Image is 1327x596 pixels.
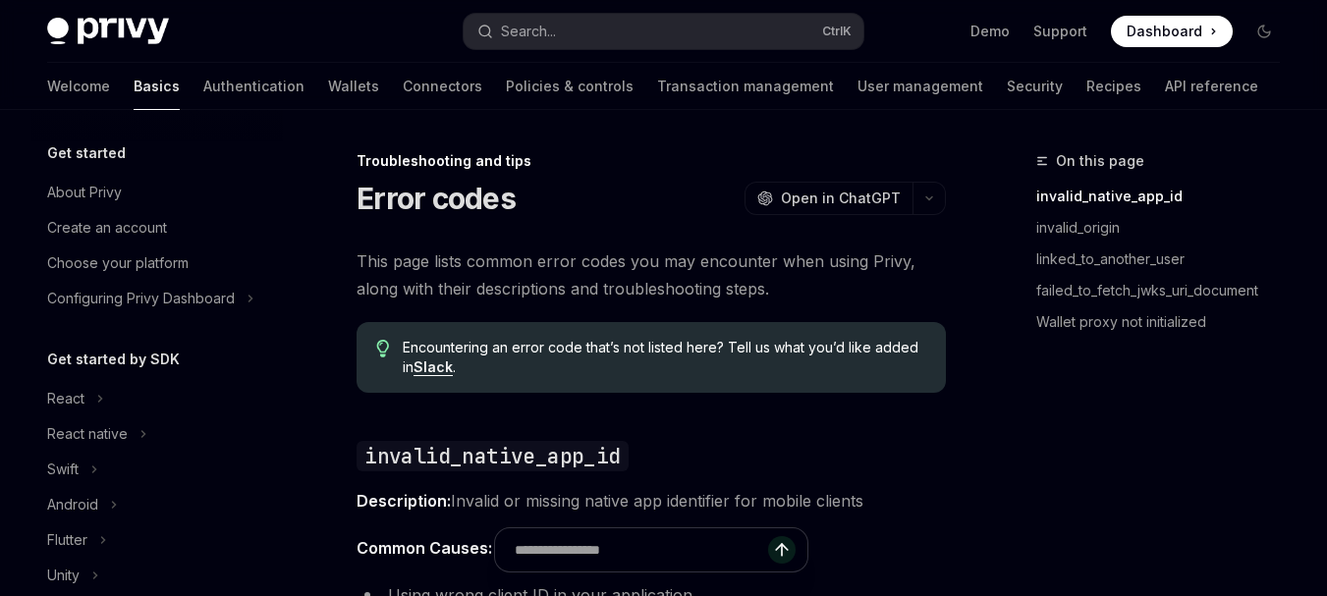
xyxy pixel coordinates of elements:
a: Wallet proxy not initialized [1036,306,1296,338]
a: Wallets [328,63,379,110]
div: About Privy [47,181,122,204]
div: Search... [501,20,556,43]
div: React [47,387,84,410]
span: Ctrl K [822,24,852,39]
span: Dashboard [1127,22,1202,41]
code: invalid_native_app_id [357,441,628,471]
button: Toggle dark mode [1248,16,1280,47]
a: failed_to_fetch_jwks_uri_document [1036,275,1296,306]
div: Configuring Privy Dashboard [47,287,235,310]
img: dark logo [47,18,169,45]
a: linked_to_another_user [1036,244,1296,275]
strong: Description: [357,491,451,511]
a: Transaction management [657,63,834,110]
span: Encountering an error code that’s not listed here? Tell us what you’d like added in . [403,338,926,377]
span: This page lists common error codes you may encounter when using Privy, along with their descripti... [357,247,946,302]
button: Send message [768,536,796,564]
a: API reference [1165,63,1258,110]
div: Create an account [47,216,167,240]
div: Unity [47,564,80,587]
span: Open in ChatGPT [781,189,901,208]
a: Connectors [403,63,482,110]
h5: Get started by SDK [47,348,180,371]
a: Demo [970,22,1010,41]
a: Create an account [31,210,283,245]
a: Welcome [47,63,110,110]
div: Flutter [47,528,87,552]
div: Android [47,493,98,516]
a: Recipes [1086,63,1141,110]
button: Open in ChatGPT [745,182,912,215]
a: Support [1033,22,1087,41]
a: invalid_origin [1036,212,1296,244]
div: React native [47,422,128,446]
div: Swift [47,458,79,481]
a: About Privy [31,175,283,210]
h5: Get started [47,141,126,165]
div: Choose your platform [47,251,189,275]
h1: Error codes [357,181,516,216]
button: Search...CtrlK [464,14,864,49]
span: Invalid or missing native app identifier for mobile clients [357,487,946,515]
a: Policies & controls [506,63,634,110]
a: Basics [134,63,180,110]
a: Choose your platform [31,245,283,281]
a: Authentication [203,63,304,110]
a: Dashboard [1111,16,1233,47]
span: On this page [1056,149,1144,173]
a: Slack [414,358,453,376]
svg: Tip [376,340,390,357]
a: invalid_native_app_id [1036,181,1296,212]
a: Security [1007,63,1063,110]
a: User management [857,63,983,110]
div: Troubleshooting and tips [357,151,946,171]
